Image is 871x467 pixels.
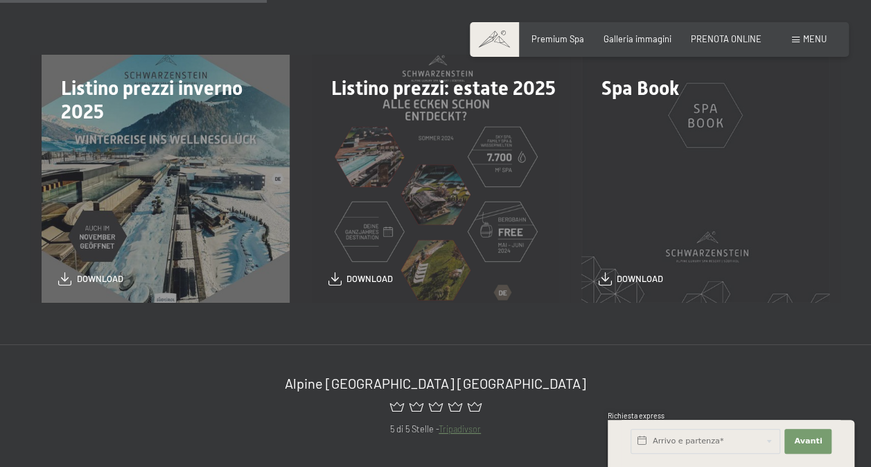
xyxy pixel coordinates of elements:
a: Tripadivsor [439,423,481,434]
span: Listino prezzi inverno 2025 [61,77,243,123]
p: 5 di 5 Stelle - [58,422,814,436]
span: Alpine [GEOGRAPHIC_DATA] [GEOGRAPHIC_DATA] [285,375,586,391]
span: download [617,273,663,285]
span: Richiesta express [608,412,665,420]
span: Listino prezzi: estate 2025 [331,77,556,100]
span: Spa Book [601,77,678,100]
a: download [58,272,123,285]
span: download [77,273,123,285]
span: Menu [803,33,827,44]
a: download [598,272,663,285]
a: Galleria immagini [604,33,671,44]
span: Avanti [794,436,822,447]
a: PRENOTA ONLINE [691,33,762,44]
a: Premium Spa [531,33,584,44]
button: Avanti [784,429,832,454]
